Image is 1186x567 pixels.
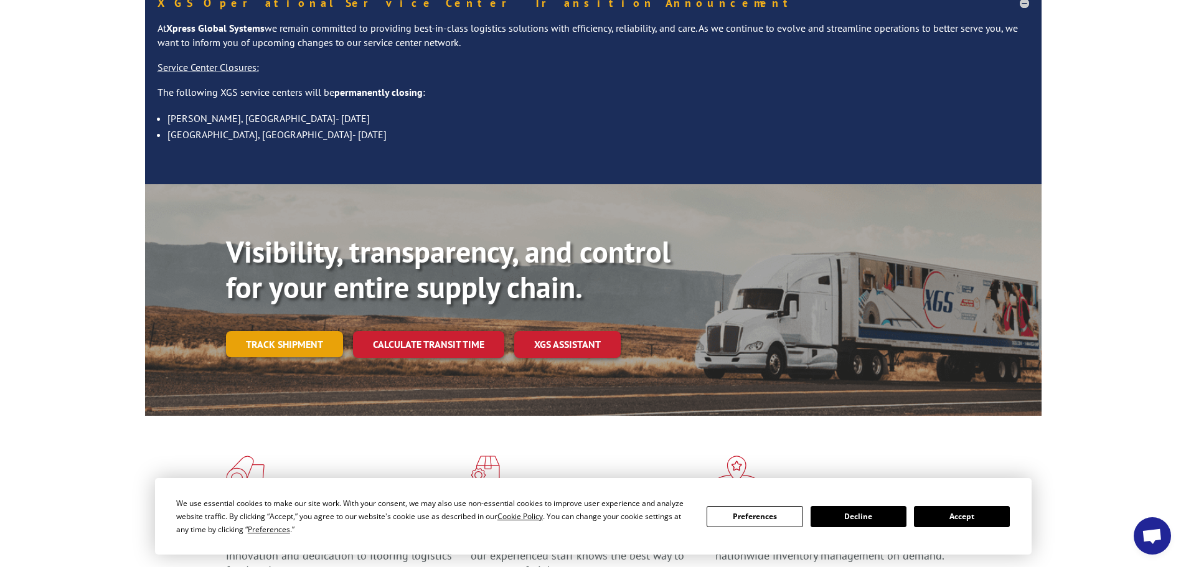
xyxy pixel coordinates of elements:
a: XGS ASSISTANT [514,331,621,358]
img: xgs-icon-total-supply-chain-intelligence-red [226,456,265,488]
img: xgs-icon-focused-on-flooring-red [471,456,500,488]
p: At we remain committed to providing best-in-class logistics solutions with efficiency, reliabilit... [158,21,1029,61]
button: Decline [811,506,906,527]
button: Accept [914,506,1010,527]
p: The following XGS service centers will be : [158,85,1029,110]
div: Cookie Consent Prompt [155,478,1032,555]
strong: Xpress Global Systems [166,22,265,34]
strong: permanently closing [334,86,423,98]
u: Service Center Closures: [158,61,259,73]
span: Preferences [248,524,290,535]
li: [PERSON_NAME], [GEOGRAPHIC_DATA]- [DATE] [167,110,1029,126]
button: Preferences [707,506,802,527]
a: Open chat [1134,517,1171,555]
img: xgs-icon-flagship-distribution-model-red [715,456,758,488]
b: Visibility, transparency, and control for your entire supply chain. [226,232,671,307]
span: Cookie Policy [497,511,543,522]
div: We use essential cookies to make our site work. With your consent, we may also use non-essential ... [176,497,692,536]
li: [GEOGRAPHIC_DATA], [GEOGRAPHIC_DATA]- [DATE] [167,126,1029,143]
a: Calculate transit time [353,331,504,358]
a: Track shipment [226,331,343,357]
